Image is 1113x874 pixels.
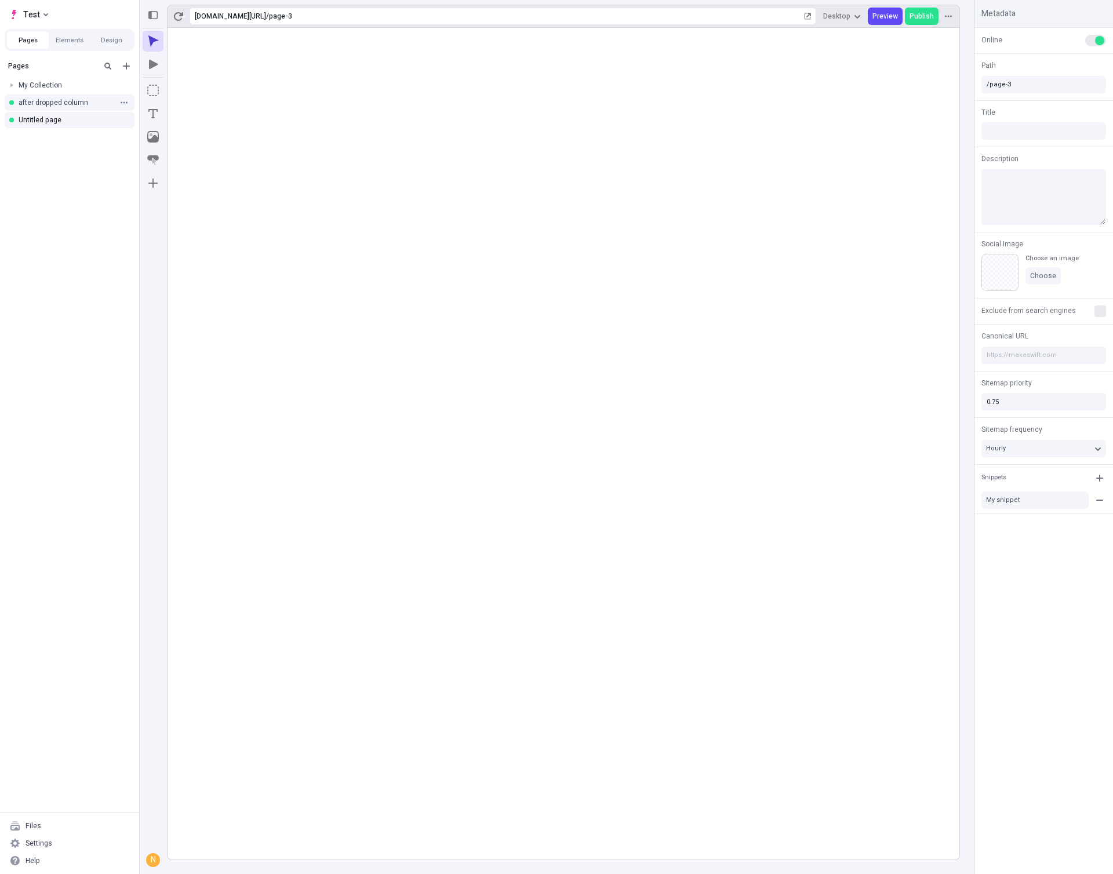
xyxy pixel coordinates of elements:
div: page-3 [269,12,802,21]
div: Choose an image [1025,254,1079,263]
button: Desktop [819,8,865,25]
button: Add new [119,59,133,73]
div: My Collection [19,81,125,90]
div: Pages [8,61,96,71]
button: Text [143,103,163,124]
span: Sitemap frequency [981,424,1042,435]
button: Preview [868,8,903,25]
span: Sitemap priority [981,378,1032,388]
span: Hourly [986,443,1006,453]
span: Path [981,60,996,71]
span: Title [981,107,995,118]
span: Description [981,154,1019,164]
button: Design [90,31,132,49]
div: / [266,12,269,21]
button: Elements [49,31,90,49]
span: Preview [872,12,898,21]
button: Box [143,80,163,101]
span: Publish [910,12,934,21]
span: Choose [1030,271,1056,281]
div: Files [26,821,41,831]
button: Image [143,126,163,147]
span: Social Image [981,239,1023,249]
button: Pages [7,31,49,49]
span: Test [23,8,40,21]
span: Online [981,35,1002,45]
span: Exclude from search engines [981,305,1076,316]
span: Canonical URL [981,331,1028,341]
button: Choose [1025,267,1061,285]
button: Publish [905,8,939,25]
div: after dropped column [19,98,114,107]
button: Select site [5,6,53,23]
div: N [147,854,159,866]
span: Desktop [823,12,850,21]
div: Snippets [981,473,1006,483]
button: My snippet [981,491,1089,509]
div: My snippet [986,496,1084,504]
input: https://makeswift.com [981,347,1106,364]
div: [URL][DOMAIN_NAME] [195,12,266,21]
div: Help [26,856,40,865]
div: Settings [26,839,52,848]
button: Button [143,150,163,170]
div: Untitled page [19,115,125,125]
button: Hourly [981,440,1106,457]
